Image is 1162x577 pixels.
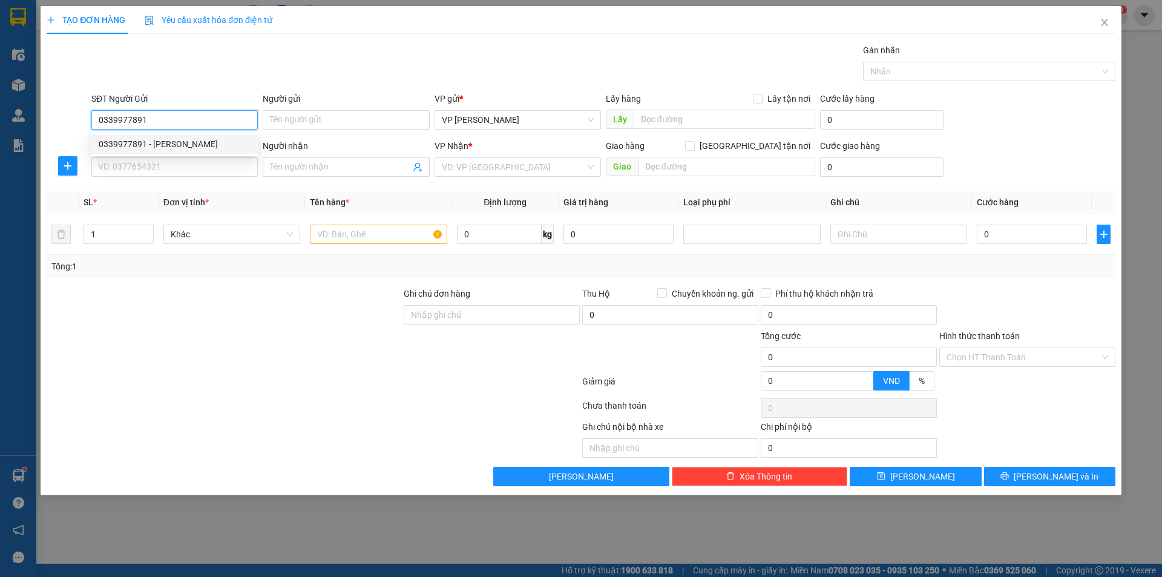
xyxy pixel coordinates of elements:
[984,467,1115,486] button: printer[PERSON_NAME] và In
[51,260,448,273] div: Tổng: 1
[435,92,601,105] div: VP gửi
[404,305,580,325] input: Ghi chú đơn hàng
[99,137,251,151] div: 0339977891 - [PERSON_NAME]
[606,94,641,104] span: Lấy hàng
[442,111,594,129] span: VP Nguyễn Xiển
[549,470,614,483] span: [PERSON_NAME]
[1088,6,1121,40] button: Close
[667,287,758,300] span: Chuyển khoản ng. gửi
[883,376,900,386] span: VND
[582,438,758,458] input: Nhập ghi chú
[581,399,760,420] div: Chưa thanh toán
[761,331,801,341] span: Tổng cước
[563,197,608,207] span: Giá trị hàng
[493,467,669,486] button: [PERSON_NAME]
[145,15,272,25] span: Yêu cầu xuất hóa đơn điện tử
[820,94,875,104] label: Cước lấy hàng
[263,139,429,153] div: Người nhận
[634,110,815,129] input: Dọc đường
[58,156,77,176] button: plus
[51,225,71,244] button: delete
[877,472,885,481] span: save
[310,225,447,244] input: VD: Bàn, Ghế
[820,110,944,130] input: Cước lấy hàng
[563,225,674,244] input: 0
[1014,470,1098,483] span: [PERSON_NAME] và In
[726,472,735,481] span: delete
[1100,18,1109,27] span: close
[47,15,125,25] span: TẠO ĐƠN HÀNG
[582,289,610,298] span: Thu Hộ
[606,157,638,176] span: Giao
[606,110,634,129] span: Lấy
[413,162,422,172] span: user-add
[310,197,349,207] span: Tên hàng
[939,331,1020,341] label: Hình thức thanh toán
[826,191,972,214] th: Ghi chú
[638,157,815,176] input: Dọc đường
[171,225,293,243] span: Khác
[91,92,258,105] div: SĐT Người Gửi
[582,420,758,438] div: Ghi chú nội bộ nhà xe
[1097,225,1110,244] button: plus
[740,470,792,483] span: Xóa Thông tin
[830,225,967,244] input: Ghi Chú
[672,467,848,486] button: deleteXóa Thông tin
[763,92,815,105] span: Lấy tận nơi
[1097,229,1109,239] span: plus
[59,161,77,171] span: plus
[542,225,554,244] span: kg
[84,197,93,207] span: SL
[581,375,760,396] div: Giảm giá
[484,197,527,207] span: Định lượng
[145,16,154,25] img: icon
[770,287,878,300] span: Phí thu hộ khách nhận trả
[435,141,468,151] span: VP Nhận
[404,289,470,298] label: Ghi chú đơn hàng
[977,197,1019,207] span: Cước hàng
[1000,472,1009,481] span: printer
[678,191,825,214] th: Loại phụ phí
[263,92,429,105] div: Người gửi
[919,376,925,386] span: %
[606,141,645,151] span: Giao hàng
[890,470,955,483] span: [PERSON_NAME]
[850,467,981,486] button: save[PERSON_NAME]
[761,420,937,438] div: Chi phí nội bộ
[91,134,258,154] div: 0339977891 - Diệu Linh
[863,45,900,55] label: Gán nhãn
[163,197,209,207] span: Đơn vị tính
[695,139,815,153] span: [GEOGRAPHIC_DATA] tận nơi
[47,16,55,24] span: plus
[820,141,880,151] label: Cước giao hàng
[820,157,944,177] input: Cước giao hàng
